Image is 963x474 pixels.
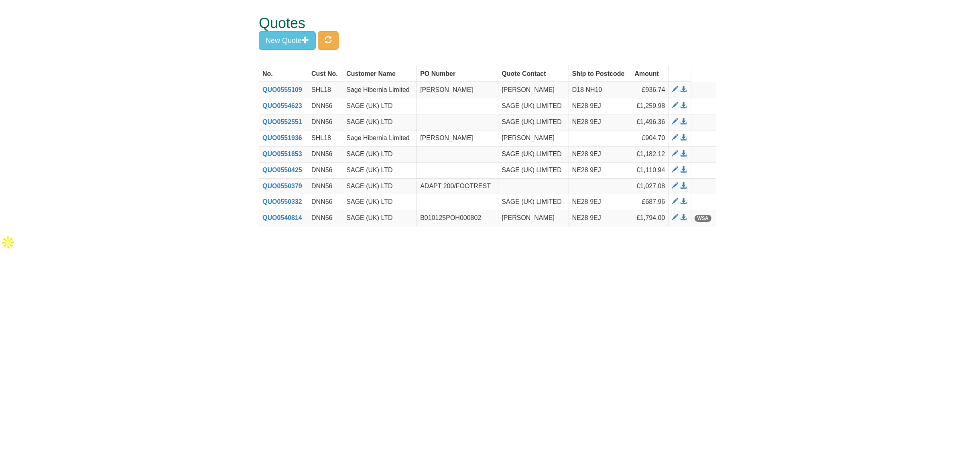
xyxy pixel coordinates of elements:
[343,82,417,98] td: Sage Hibernia Limited
[569,98,631,114] td: NE28 9EJ
[631,162,668,178] td: £1,110.94
[262,167,302,173] a: QUO0550425
[343,130,417,146] td: Sage Hibernia Limited
[308,194,343,210] td: DNN56
[498,194,569,210] td: SAGE (UK) LIMITED
[417,82,498,98] td: [PERSON_NAME]
[343,194,417,210] td: SAGE (UK) LTD
[308,114,343,130] td: DNN56
[498,98,569,114] td: SAGE (UK) LIMITED
[569,162,631,178] td: NE28 9EJ
[262,86,302,93] a: QUO0555109
[308,98,343,114] td: DNN56
[262,118,302,125] a: QUO0552551
[631,210,668,226] td: £1,794.00
[308,210,343,226] td: DNN56
[631,130,668,146] td: £904.70
[308,178,343,194] td: DNN56
[569,66,631,82] th: Ship to Postcode
[259,31,316,50] button: New Quote
[308,66,343,82] th: Cust No.
[262,214,302,221] a: QUO0540814
[498,82,569,98] td: [PERSON_NAME]
[417,178,498,194] td: ADAPT 200/FOOTREST
[343,178,417,194] td: SAGE (UK) LTD
[631,98,668,114] td: £1,259.98
[498,162,569,178] td: SAGE (UK) LIMITED
[631,66,668,82] th: Amount
[631,114,668,130] td: £1,496.36
[417,210,498,226] td: B010125POH000802
[498,210,569,226] td: [PERSON_NAME]
[569,146,631,162] td: NE28 9EJ
[631,146,668,162] td: £1,182.12
[343,162,417,178] td: SAGE (UK) LTD
[631,178,668,194] td: £1,027.08
[262,134,302,141] a: QUO0551936
[259,15,686,31] h1: Quotes
[262,198,302,205] a: QUO0550332
[262,102,302,109] a: QUO0554623
[343,210,417,226] td: SAGE (UK) LTD
[569,210,631,226] td: NE28 9EJ
[262,183,302,189] a: QUO0550379
[569,194,631,210] td: NE28 9EJ
[343,98,417,114] td: SAGE (UK) LTD
[417,66,498,82] th: PO Number
[308,162,343,178] td: DNN56
[631,82,668,98] td: £936.74
[695,215,711,222] span: WSA
[569,114,631,130] td: NE28 9EJ
[498,146,569,162] td: SAGE (UK) LIMITED
[498,66,569,82] th: Quote Contact
[259,66,308,82] th: No.
[498,130,569,146] td: [PERSON_NAME]
[343,146,417,162] td: SAGE (UK) LTD
[308,82,343,98] td: SHL18
[343,66,417,82] th: Customer Name
[308,130,343,146] td: SHL18
[498,114,569,130] td: SAGE (UK) LIMITED
[308,146,343,162] td: DNN56
[343,114,417,130] td: SAGE (UK) LTD
[631,194,668,210] td: £687.96
[569,82,631,98] td: D18 NH10
[417,130,498,146] td: [PERSON_NAME]
[262,151,302,157] a: QUO0551853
